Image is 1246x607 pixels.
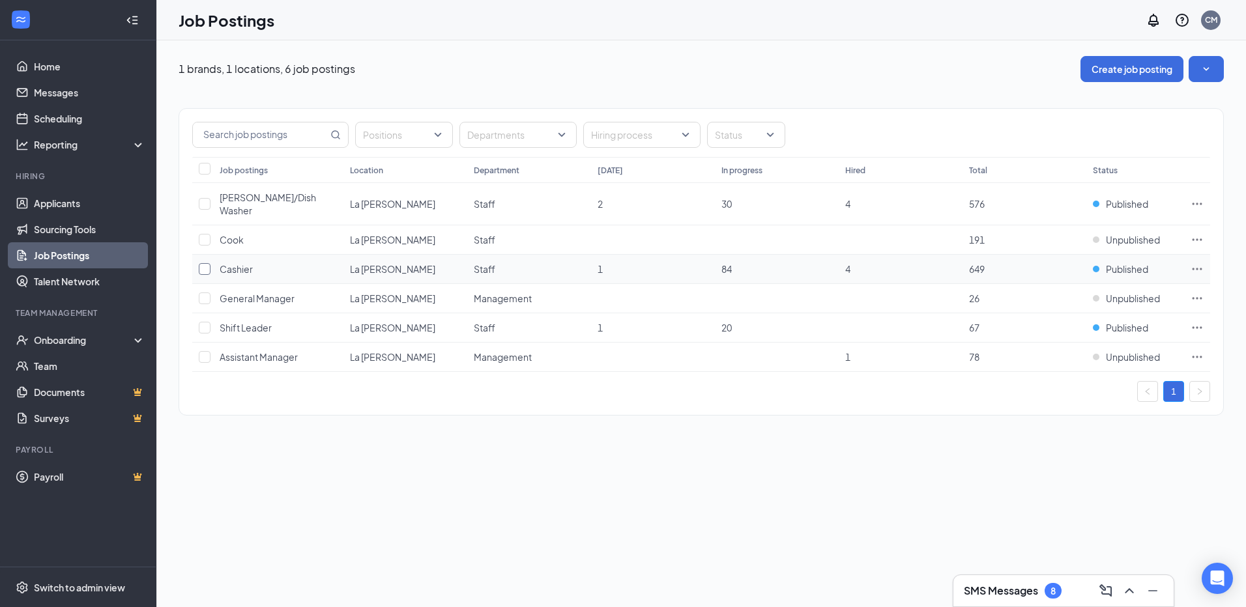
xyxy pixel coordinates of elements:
td: La Madeleine Kingsgate [343,343,467,372]
span: 2 [598,198,603,210]
button: Create job posting [1080,56,1183,82]
span: Published [1106,321,1148,334]
span: 1 [598,263,603,275]
div: Reporting [34,138,146,151]
span: 1 [845,351,850,363]
span: Staff [474,198,495,210]
td: Management [467,343,591,372]
div: Open Intercom Messenger [1202,563,1233,594]
div: Department [474,165,519,176]
div: Location [350,165,383,176]
a: Team [34,353,145,379]
span: 1 [598,322,603,333]
span: La [PERSON_NAME] [350,234,435,246]
svg: MagnifyingGlass [330,130,341,140]
a: Scheduling [34,106,145,132]
span: 67 [969,322,979,333]
svg: Ellipses [1191,233,1204,246]
svg: Ellipses [1191,197,1204,210]
span: 20 [721,322,732,333]
button: left [1137,381,1158,402]
td: Management [467,284,591,313]
td: Staff [467,225,591,255]
td: La Madeleine Kingsgate [343,255,467,284]
button: SmallChevronDown [1189,56,1224,82]
div: Team Management [16,307,143,318]
div: Payroll [16,444,143,455]
a: 1 [1164,382,1183,401]
span: La [PERSON_NAME] [350,351,435,363]
th: Hired [839,157,963,183]
td: Staff [467,255,591,284]
svg: SmallChevronDown [1200,63,1213,76]
th: Status [1086,157,1184,183]
span: La [PERSON_NAME] [350,263,435,275]
svg: Ellipses [1191,292,1204,305]
input: Search job postings [193,122,328,147]
td: La Madeleine Kingsgate [343,225,467,255]
span: Staff [474,263,495,275]
div: CM [1205,14,1217,25]
span: 78 [969,351,979,363]
button: ChevronUp [1119,580,1140,601]
svg: Ellipses [1191,262,1204,275]
span: 4 [845,198,850,210]
th: [DATE] [591,157,715,183]
a: Home [34,53,145,79]
span: Published [1106,262,1148,275]
div: Switch to admin view [34,581,125,594]
span: Unpublished [1106,233,1160,246]
li: 1 [1163,381,1184,402]
span: Published [1106,197,1148,210]
th: Total [963,157,1086,183]
span: Management [474,351,532,363]
th: In progress [715,157,839,183]
svg: Minimize [1145,583,1161,599]
svg: QuestionInfo [1174,12,1190,28]
a: Sourcing Tools [34,216,145,242]
span: Unpublished [1106,292,1160,305]
span: Unpublished [1106,350,1160,363]
span: 26 [969,292,979,304]
span: 191 [969,234,985,246]
span: left [1144,388,1152,395]
span: Staff [474,234,495,246]
svg: ChevronUp [1122,583,1137,599]
svg: Collapse [126,14,139,27]
span: [PERSON_NAME]/Dish Washer [220,191,316,216]
td: La Madeleine Kingsgate [343,313,467,343]
svg: UserCheck [16,333,29,346]
li: Previous Page [1137,381,1158,402]
td: Staff [467,313,591,343]
span: La [PERSON_NAME] [350,292,435,304]
div: Onboarding [34,333,134,346]
span: 30 [721,198,732,210]
button: ComposeMessage [1095,580,1116,601]
span: La [PERSON_NAME] [350,322,435,333]
div: Job postings [220,165,268,176]
a: SurveysCrown [34,405,145,431]
span: General Manager [220,292,295,304]
span: Staff [474,322,495,333]
p: 1 brands, 1 locations, 6 job postings [179,62,355,76]
a: DocumentsCrown [34,379,145,405]
a: Talent Network [34,268,145,294]
span: Cashier [220,263,253,275]
svg: Notifications [1146,12,1161,28]
a: PayrollCrown [34,464,145,490]
li: Next Page [1189,381,1210,402]
svg: ComposeMessage [1098,583,1114,599]
a: Job Postings [34,242,145,268]
svg: Ellipses [1191,350,1204,363]
span: 649 [969,263,985,275]
span: Shift Leader [220,322,272,333]
span: 84 [721,263,732,275]
span: 4 [845,263,850,275]
div: 8 [1050,586,1056,597]
button: Minimize [1142,580,1163,601]
a: Messages [34,79,145,106]
h3: SMS Messages [964,584,1038,598]
svg: Ellipses [1191,321,1204,334]
button: right [1189,381,1210,402]
span: Cook [220,234,244,246]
